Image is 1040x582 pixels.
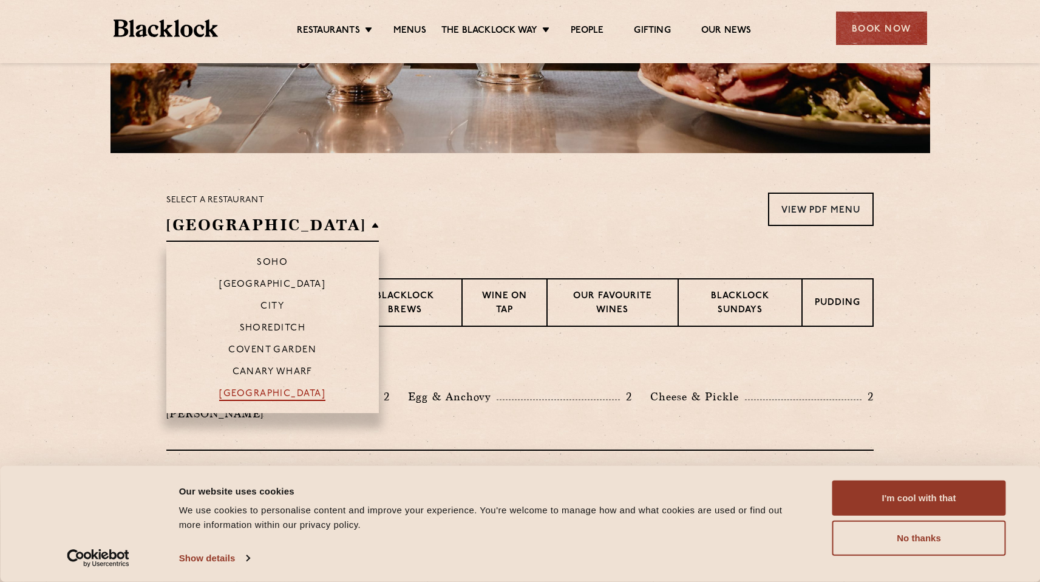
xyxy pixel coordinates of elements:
[179,484,805,498] div: Our website uses cookies
[166,214,379,242] h2: [GEOGRAPHIC_DATA]
[114,19,219,37] img: BL_Textured_Logo-footer-cropped.svg
[297,25,360,38] a: Restaurants
[166,357,874,373] h3: Pre Chop Bites
[620,389,632,405] p: 2
[179,549,250,567] a: Show details
[691,290,789,318] p: Blacklock Sundays
[393,25,426,38] a: Menus
[179,503,805,532] div: We use cookies to personalise content and improve your experience. You're welcome to manage how a...
[836,12,927,45] div: Book Now
[571,25,603,38] a: People
[408,388,497,405] p: Egg & Anchovy
[768,193,874,226] a: View PDF Menu
[862,389,874,405] p: 2
[361,290,449,318] p: Blacklock Brews
[240,323,306,335] p: Shoreditch
[166,193,379,208] p: Select a restaurant
[475,290,534,318] p: Wine on Tap
[441,25,537,38] a: The Blacklock Way
[832,481,1006,516] button: I'm cool with that
[560,290,665,318] p: Our favourite wines
[378,389,390,405] p: 2
[832,521,1006,556] button: No thanks
[650,388,745,405] p: Cheese & Pickle
[219,389,325,401] p: [GEOGRAPHIC_DATA]
[815,296,860,312] p: Pudding
[634,25,670,38] a: Gifting
[219,279,325,292] p: [GEOGRAPHIC_DATA]
[45,549,151,567] a: Usercentrics Cookiebot - opens in a new window
[228,345,316,357] p: Covent Garden
[257,258,288,270] p: Soho
[701,25,752,38] a: Our News
[260,301,284,313] p: City
[233,367,313,379] p: Canary Wharf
